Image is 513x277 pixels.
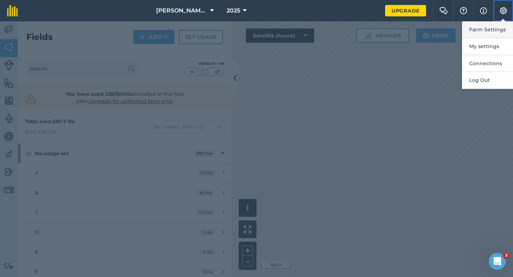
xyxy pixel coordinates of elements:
span: 3 [503,253,509,258]
a: Upgrade [385,5,426,16]
iframe: Intercom live chat [489,253,506,270]
img: A cog icon [499,7,508,14]
span: 2025 [227,6,240,15]
button: Log Out [462,72,513,89]
button: Farm Settings [462,21,513,38]
button: My settings [462,38,513,55]
img: fieldmargin Logo [7,5,18,16]
img: A question mark icon [459,7,468,14]
img: Two speech bubbles overlapping with the left bubble in the forefront [439,7,448,14]
span: [PERSON_NAME] & Sons [156,6,207,15]
img: svg+xml;base64,PHN2ZyB4bWxucz0iaHR0cDovL3d3dy53My5vcmcvMjAwMC9zdmciIHdpZHRoPSIxNyIgaGVpZ2h0PSIxNy... [480,6,487,15]
button: Connections [462,55,513,72]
